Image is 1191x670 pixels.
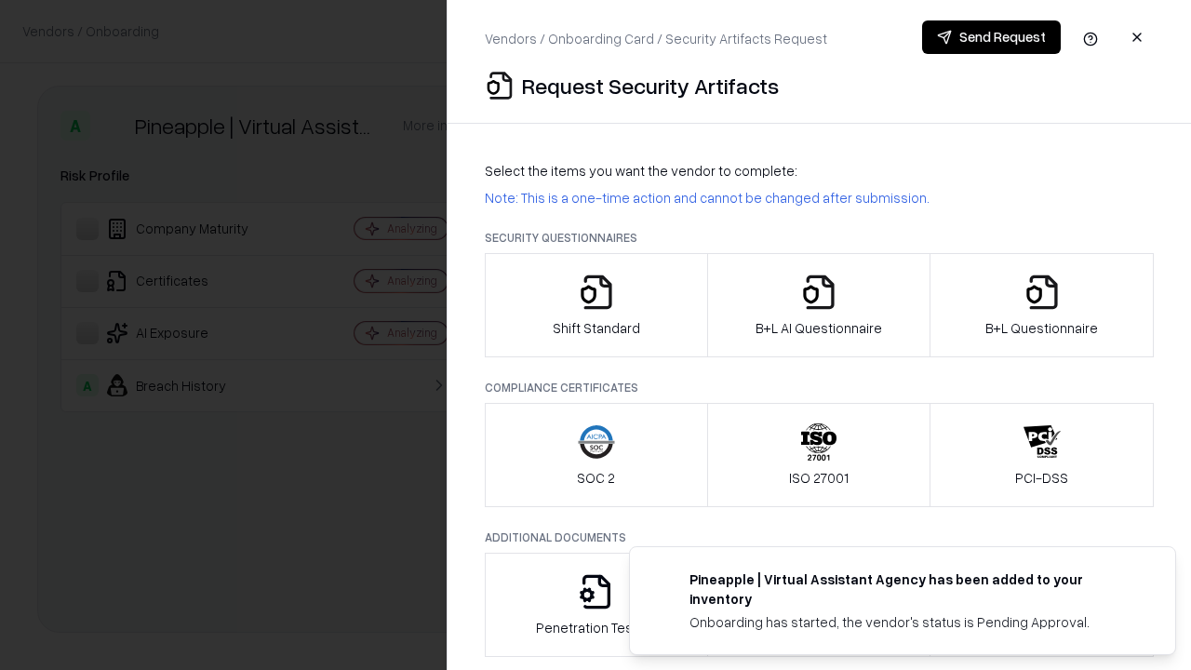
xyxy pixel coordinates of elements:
[485,380,1154,395] p: Compliance Certificates
[756,318,882,338] p: B+L AI Questionnaire
[707,403,931,507] button: ISO 27001
[689,612,1131,632] div: Onboarding has started, the vendor's status is Pending Approval.
[922,20,1061,54] button: Send Request
[485,253,708,357] button: Shift Standard
[1015,468,1068,488] p: PCI-DSS
[930,403,1154,507] button: PCI-DSS
[485,403,708,507] button: SOC 2
[485,188,1154,208] p: Note: This is a one-time action and cannot be changed after submission.
[689,569,1131,609] div: Pineapple | Virtual Assistant Agency has been added to your inventory
[985,318,1098,338] p: B+L Questionnaire
[522,71,779,100] p: Request Security Artifacts
[789,468,849,488] p: ISO 27001
[485,553,708,657] button: Penetration Testing
[485,230,1154,246] p: Security Questionnaires
[536,618,656,637] p: Penetration Testing
[553,318,640,338] p: Shift Standard
[485,529,1154,545] p: Additional Documents
[485,29,827,48] p: Vendors / Onboarding Card / Security Artifacts Request
[485,161,1154,181] p: Select the items you want the vendor to complete:
[930,253,1154,357] button: B+L Questionnaire
[707,253,931,357] button: B+L AI Questionnaire
[652,569,675,592] img: trypineapple.com
[577,468,615,488] p: SOC 2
